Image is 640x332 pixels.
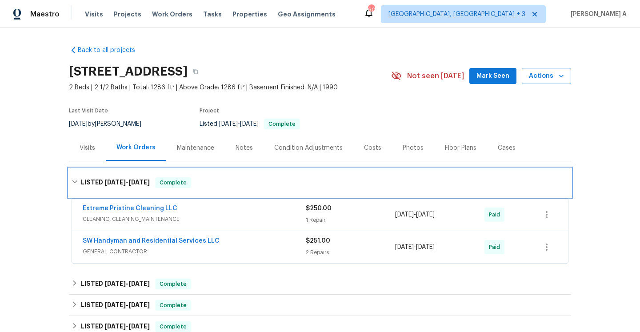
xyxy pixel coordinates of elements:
div: Floor Plans [445,144,476,152]
div: Notes [236,144,253,152]
span: Maestro [30,10,60,19]
span: Geo Assignments [278,10,336,19]
span: [DATE] [128,302,150,308]
span: [DATE] [128,179,150,185]
span: [DATE] [219,121,238,127]
span: - [395,243,435,252]
span: Listed [200,121,300,127]
div: 1 Repair [306,216,395,224]
button: Mark Seen [469,68,516,84]
span: Complete [156,178,190,187]
span: Mark Seen [476,71,509,82]
span: Complete [156,301,190,310]
div: Cases [498,144,516,152]
span: [DATE] [395,244,414,250]
span: 2 Beds | 2 1/2 Baths | Total: 1286 ft² | Above Grade: 1286 ft² | Basement Finished: N/A | 1990 [69,83,391,92]
span: Project [200,108,219,113]
span: Properties [232,10,267,19]
span: $251.00 [306,238,330,244]
span: - [219,121,259,127]
span: Projects [114,10,141,19]
div: 60 [368,5,374,14]
span: Paid [489,243,504,252]
span: Tasks [203,11,222,17]
h6: LISTED [81,279,150,289]
h2: [STREET_ADDRESS] [69,67,188,76]
div: Condition Adjustments [274,144,343,152]
h6: LISTED [81,321,150,332]
div: LISTED [DATE]-[DATE]Complete [69,295,571,316]
span: - [104,280,150,287]
span: [DATE] [128,323,150,329]
span: Complete [156,322,190,331]
div: Photos [403,144,424,152]
span: [DATE] [395,212,414,218]
span: Complete [265,121,299,127]
span: Visits [85,10,103,19]
span: [DATE] [416,244,435,250]
span: $250.00 [306,205,332,212]
span: [DATE] [104,323,126,329]
div: by [PERSON_NAME] [69,119,152,129]
div: Maintenance [177,144,214,152]
h6: LISTED [81,177,150,188]
span: - [104,179,150,185]
div: Costs [364,144,381,152]
button: Copy Address [188,64,204,80]
span: [DATE] [240,121,259,127]
span: [GEOGRAPHIC_DATA], [GEOGRAPHIC_DATA] + 3 [388,10,525,19]
a: Back to all projects [69,46,154,55]
span: - [104,323,150,329]
a: SW Handyman and Residential Services LLC [83,238,220,244]
div: LISTED [DATE]-[DATE]Complete [69,168,571,197]
div: LISTED [DATE]-[DATE]Complete [69,273,571,295]
span: - [395,210,435,219]
span: GENERAL_CONTRACTOR [83,247,306,256]
span: Actions [529,71,564,82]
span: Work Orders [152,10,192,19]
span: [DATE] [128,280,150,287]
span: Last Visit Date [69,108,108,113]
span: CLEANING, CLEANING_MAINTENANCE [83,215,306,224]
span: [DATE] [104,179,126,185]
div: Visits [80,144,95,152]
span: [PERSON_NAME] A [567,10,627,19]
span: Complete [156,280,190,288]
h6: LISTED [81,300,150,311]
span: [DATE] [69,121,88,127]
span: Not seen [DATE] [407,72,464,80]
span: Paid [489,210,504,219]
button: Actions [522,68,571,84]
span: - [104,302,150,308]
span: [DATE] [104,302,126,308]
div: Work Orders [116,143,156,152]
span: [DATE] [104,280,126,287]
a: Extreme Pristine Cleaning LLC [83,205,177,212]
span: [DATE] [416,212,435,218]
div: 2 Repairs [306,248,395,257]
